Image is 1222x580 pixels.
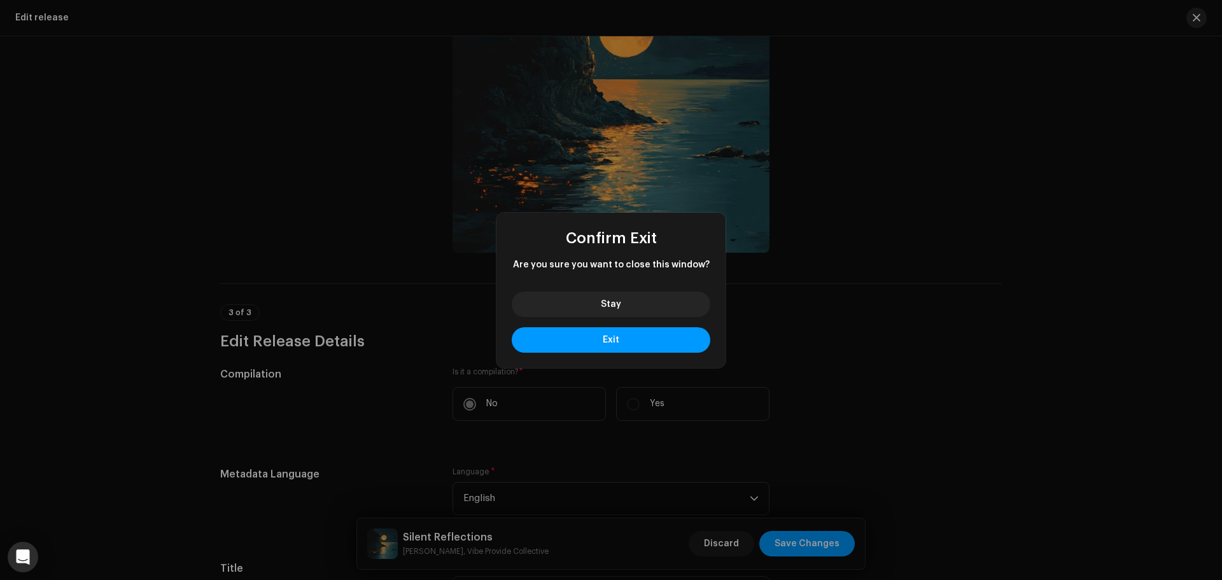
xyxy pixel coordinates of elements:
span: Exit [603,336,619,344]
button: Stay [512,292,710,317]
div: Open Intercom Messenger [8,542,38,572]
button: Exit [512,327,710,353]
span: Stay [601,300,621,309]
span: Confirm Exit [566,230,657,246]
span: Are you sure you want to close this window? [512,258,710,271]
